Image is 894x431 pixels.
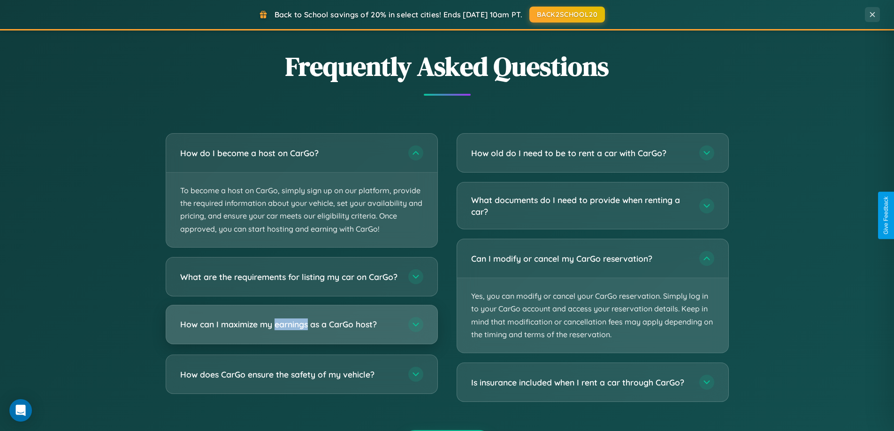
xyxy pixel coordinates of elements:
[529,7,605,23] button: BACK2SCHOOL20
[457,278,728,353] p: Yes, you can modify or cancel your CarGo reservation. Simply log in to your CarGo account and acc...
[471,377,690,388] h3: Is insurance included when I rent a car through CarGo?
[180,147,399,159] h3: How do I become a host on CarGo?
[180,318,399,330] h3: How can I maximize my earnings as a CarGo host?
[471,147,690,159] h3: How old do I need to be to rent a car with CarGo?
[471,194,690,217] h3: What documents do I need to provide when renting a car?
[180,368,399,380] h3: How does CarGo ensure the safety of my vehicle?
[166,173,437,247] p: To become a host on CarGo, simply sign up on our platform, provide the required information about...
[166,48,729,84] h2: Frequently Asked Questions
[883,197,889,234] div: Give Feedback
[275,10,522,19] span: Back to School savings of 20% in select cities! Ends [DATE] 10am PT.
[9,399,32,422] div: Open Intercom Messenger
[471,253,690,265] h3: Can I modify or cancel my CarGo reservation?
[180,271,399,282] h3: What are the requirements for listing my car on CarGo?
